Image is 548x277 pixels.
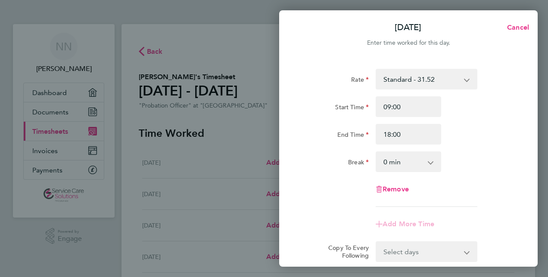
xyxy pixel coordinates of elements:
label: Start Time [335,103,369,114]
label: End Time [337,131,369,141]
label: Copy To Every Following [321,244,369,259]
p: [DATE] [395,22,421,34]
input: E.g. 08:00 [376,96,441,117]
label: Break [348,158,369,169]
span: Cancel [504,23,529,31]
button: Remove [376,186,409,193]
input: E.g. 18:00 [376,124,441,145]
button: Cancel [493,19,538,36]
label: Rate [351,76,369,86]
div: Enter time worked for this day. [279,38,538,48]
span: Remove [383,185,409,193]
